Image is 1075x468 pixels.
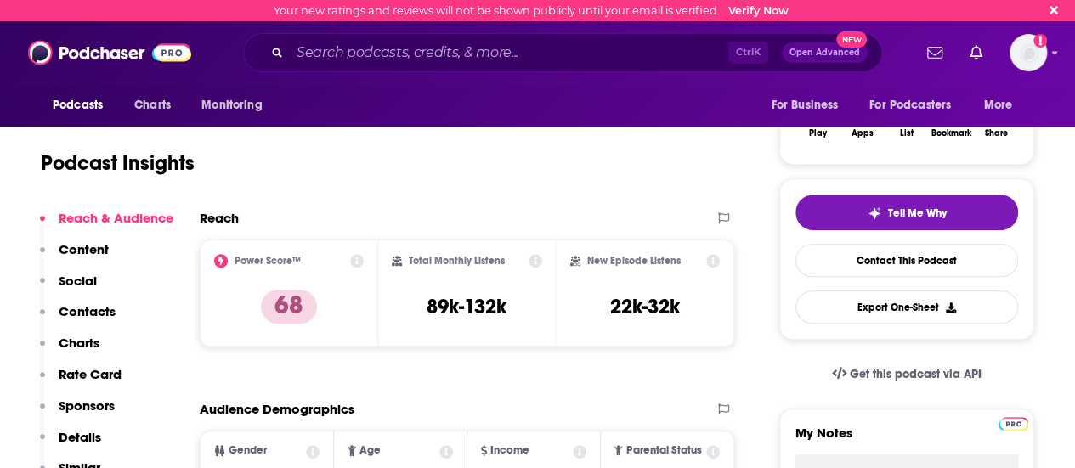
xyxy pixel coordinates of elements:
span: Monitoring [201,93,262,117]
img: Podchaser - Follow, Share and Rate Podcasts [28,37,191,69]
div: Your new ratings and reviews will not be shown publicly until your email is verified. [274,4,789,17]
span: Tell Me Why [888,206,947,220]
span: Ctrl K [728,42,768,64]
div: Share [984,128,1007,138]
p: Social [59,273,97,289]
p: Rate Card [59,366,122,382]
div: List [900,128,914,138]
img: Podchaser Pro [999,417,1028,431]
p: Reach & Audience [59,210,173,226]
h2: Power Score™ [235,255,301,267]
img: User Profile [1010,34,1047,71]
div: Search podcasts, credits, & more... [243,33,882,72]
h3: 89k-132k [427,294,506,319]
button: Reach & Audience [40,210,173,241]
button: Contacts [40,303,116,335]
span: For Business [771,93,838,117]
a: Get this podcast via API [818,353,995,395]
a: Pro website [999,414,1028,431]
button: Sponsors [40,398,115,429]
p: 68 [261,290,317,324]
span: Age [359,445,381,456]
a: Verify Now [728,4,789,17]
button: open menu [190,89,284,121]
span: Income [490,445,529,456]
p: Details [59,429,101,445]
h2: Total Monthly Listens [409,255,505,267]
button: Rate Card [40,366,122,398]
button: Show profile menu [1010,34,1047,71]
span: Get this podcast via API [850,367,982,381]
input: Search podcasts, credits, & more... [290,39,728,66]
button: Details [40,429,101,460]
button: open menu [41,89,125,121]
a: Contact This Podcast [795,244,1018,277]
button: open menu [972,89,1034,121]
button: Open AdvancedNew [782,42,868,63]
span: Gender [229,445,267,456]
button: Social [40,273,97,304]
h2: New Episode Listens [587,255,681,267]
svg: Email not verified [1033,34,1047,48]
div: Bookmark [931,128,971,138]
h1: Podcast Insights [41,150,195,176]
h2: Reach [200,210,239,226]
p: Charts [59,335,99,351]
button: open menu [858,89,976,121]
label: My Notes [795,425,1018,454]
span: Charts [134,93,171,117]
img: tell me why sparkle [868,206,881,220]
span: For Podcasters [869,93,951,117]
button: Charts [40,335,99,366]
span: New [836,31,867,48]
div: Apps [852,128,874,138]
span: Parental Status [625,445,701,456]
button: tell me why sparkleTell Me Why [795,195,1018,230]
p: Sponsors [59,398,115,414]
h3: 22k-32k [610,294,680,319]
button: open menu [759,89,859,121]
p: Contacts [59,303,116,319]
span: Logged in as celadonmarketing [1010,34,1047,71]
button: Content [40,241,109,273]
a: Charts [123,89,181,121]
div: Play [809,128,827,138]
a: Show notifications dropdown [920,38,949,67]
button: Export One-Sheet [795,290,1018,324]
span: Podcasts [53,93,103,117]
h2: Audience Demographics [200,401,354,417]
span: Open Advanced [789,48,860,57]
span: More [984,93,1013,117]
a: Show notifications dropdown [963,38,989,67]
p: Content [59,241,109,257]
